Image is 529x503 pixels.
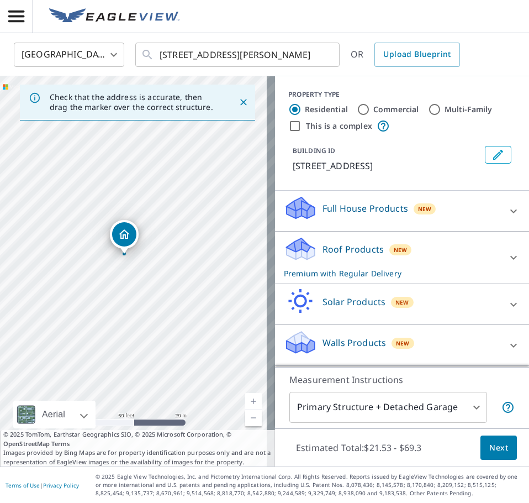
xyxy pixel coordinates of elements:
a: EV Logo [43,2,186,32]
div: Aerial [39,401,68,428]
p: Estimated Total: $21.53 - $69.3 [287,436,431,460]
p: Premium with Regular Delivery [284,268,500,279]
p: © 2025 Eagle View Technologies, Inc. and Pictometry International Corp. All Rights Reserved. Repo... [96,473,523,497]
label: Commercial [373,104,419,115]
a: Privacy Policy [43,481,79,489]
div: Roof ProductsNewPremium with Regular Delivery [284,236,520,279]
span: New [396,339,410,348]
div: Solar ProductsNew [284,289,520,320]
p: Check that the address is accurate, then drag the marker over the correct structure. [50,92,219,112]
p: Walls Products [322,336,386,349]
p: Measurement Instructions [289,373,515,386]
button: Next [480,436,517,460]
a: Upload Blueprint [374,43,459,67]
p: BUILDING ID [293,146,335,155]
span: Your report will include the primary structure and a detached garage if one exists. [501,401,515,414]
div: PROPERTY TYPE [288,90,516,99]
div: [GEOGRAPHIC_DATA] [14,39,124,70]
a: Terms of Use [6,481,40,489]
label: Multi-Family [445,104,493,115]
a: Current Level 19, Zoom Out [245,410,262,426]
a: Terms [51,439,70,448]
span: New [394,245,408,254]
p: | [6,482,79,489]
span: Upload Blueprint [383,48,451,61]
span: Next [489,441,508,455]
p: Full House Products [322,202,408,215]
p: Roof Products [322,243,384,256]
div: OR [351,43,460,67]
label: This is a complex [306,120,372,132]
a: OpenStreetMap [3,439,50,448]
p: Solar Products [322,295,385,308]
a: Current Level 19, Zoom In [245,393,262,410]
button: Close [236,95,251,109]
span: New [395,298,409,307]
span: New [418,205,432,213]
span: © 2025 TomTom, Earthstar Geographics SIO, © 2025 Microsoft Corporation, © [3,430,272,448]
div: Dropped pin, building 1, Residential property, 20841 Greenmont Dr Bend, OR 97702 [110,220,139,254]
div: Aerial [13,401,96,428]
button: Edit building 1 [485,146,511,164]
div: Full House ProductsNew [284,195,520,227]
div: Walls ProductsNew [284,329,520,361]
img: EV Logo [49,8,179,25]
label: Residential [305,104,348,115]
div: Primary Structure + Detached Garage [289,392,487,423]
p: [STREET_ADDRESS] [293,159,480,172]
input: Search by address or latitude-longitude [160,39,317,70]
